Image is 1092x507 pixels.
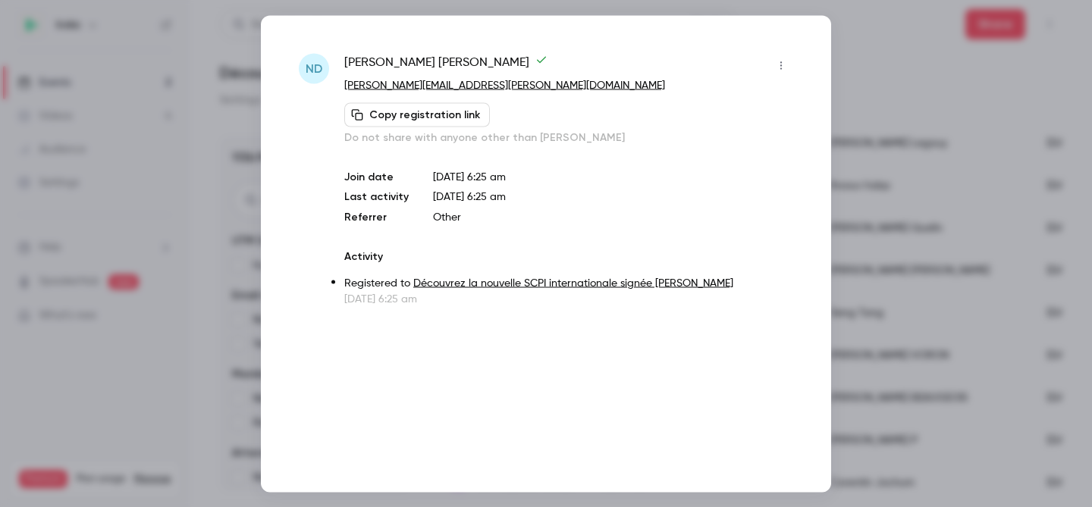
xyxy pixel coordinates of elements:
[306,59,322,77] span: ND
[433,209,793,224] p: Other
[344,249,793,264] p: Activity
[344,209,409,224] p: Referrer
[344,53,548,77] span: [PERSON_NAME] [PERSON_NAME]
[344,130,793,145] p: Do not share with anyone other than [PERSON_NAME]
[344,169,409,184] p: Join date
[344,80,665,90] a: [PERSON_NAME][EMAIL_ADDRESS][PERSON_NAME][DOMAIN_NAME]
[344,291,793,306] p: [DATE] 6:25 am
[433,191,506,202] span: [DATE] 6:25 am
[344,275,793,291] p: Registered to
[344,189,409,205] p: Last activity
[433,169,793,184] p: [DATE] 6:25 am
[344,102,490,127] button: Copy registration link
[413,277,733,288] a: Découvrez la nouvelle SCPI internationale signée [PERSON_NAME]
